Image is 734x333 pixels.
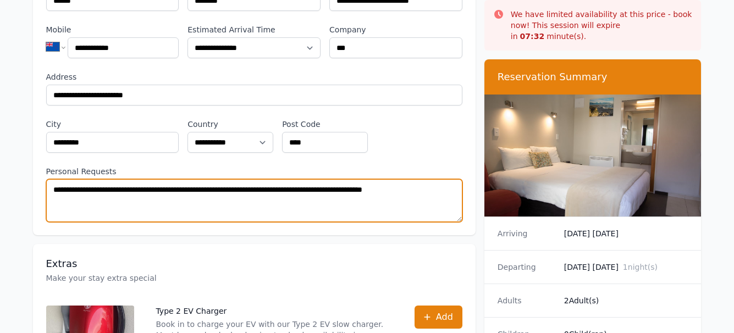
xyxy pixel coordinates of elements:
dt: Departing [498,262,555,273]
dt: Arriving [498,228,555,239]
dd: 2 Adult(s) [564,295,688,306]
img: Compact Queen Studio [484,95,702,217]
label: Personal Requests [46,166,462,177]
span: 1 night(s) [623,263,658,271]
label: Estimated Arrival Time [187,24,321,35]
label: Post Code [282,119,368,130]
span: Add [436,310,453,324]
dd: [DATE] [DATE] [564,262,688,273]
label: Address [46,71,462,82]
p: Type 2 EV Charger [156,306,393,317]
p: We have limited availability at this price - book now! This session will expire in minute(s). [511,9,693,42]
h3: Extras [46,257,462,270]
h3: Reservation Summary [498,70,688,84]
p: Make your stay extra special [46,273,462,284]
label: Mobile [46,24,179,35]
label: Country [187,119,273,130]
dt: Adults [498,295,555,306]
dd: [DATE] [DATE] [564,228,688,239]
label: City [46,119,179,130]
button: Add [415,306,462,329]
label: Company [329,24,462,35]
strong: 07 : 32 [520,32,545,41]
